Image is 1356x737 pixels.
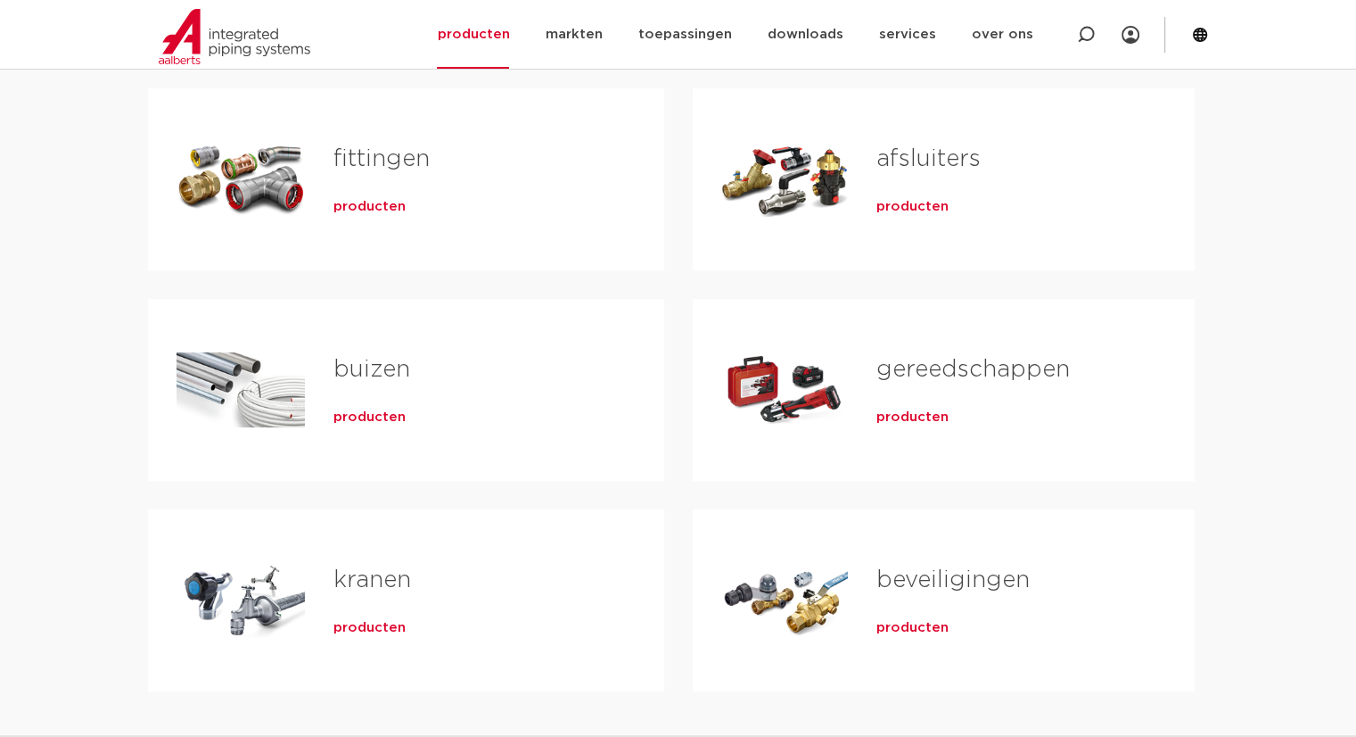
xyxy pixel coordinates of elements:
a: producten [333,619,406,637]
a: producten [876,409,949,426]
a: fittingen [333,147,430,170]
a: beveiligingen [876,568,1030,592]
a: producten [333,198,406,216]
a: buizen [333,358,410,381]
a: producten [876,619,949,637]
a: afsluiters [876,147,981,170]
a: producten [876,198,949,216]
a: gereedschappen [876,358,1070,381]
a: producten [333,409,406,426]
a: kranen [333,568,411,592]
